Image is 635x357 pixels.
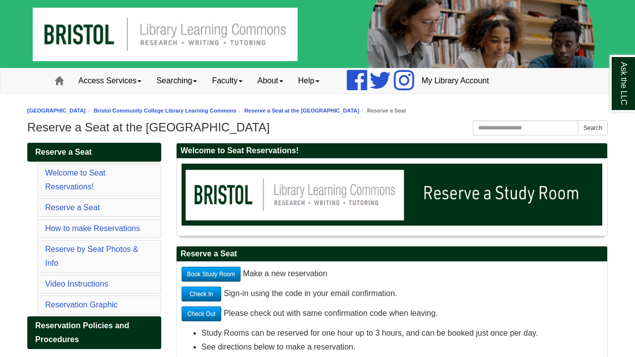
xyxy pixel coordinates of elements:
[27,143,161,162] a: Reserve a Seat
[182,287,602,301] p: Sign-in using the code in your email confirmation.
[149,68,204,93] a: Searching
[27,108,86,114] a: [GEOGRAPHIC_DATA]
[182,267,241,282] a: Book Study Room
[177,143,607,159] h2: Welcome to Seat Reservations!
[35,148,92,156] span: Reserve a Seat
[250,68,291,93] a: About
[182,267,602,282] p: Make a new reservation
[201,326,602,340] li: Study Rooms can be reserved for one hour up to 3 hours, and can be booked just once per day.
[45,224,140,233] a: How to make Reservations
[182,287,221,301] a: Check In
[245,108,359,114] a: Reserve a Seat at the [GEOGRAPHIC_DATA]
[578,120,608,135] button: Search
[177,246,607,262] h2: Reserve a Seat
[27,106,608,116] nav: breadcrumb
[201,340,602,354] li: See directions below to make a reservation.
[45,203,100,212] a: Reserve a Seat
[45,245,138,267] a: Reserve by Seat Photos & Info
[291,68,327,93] a: Help
[94,108,237,114] a: Bristol Community College Library Learning Commons
[45,280,108,288] a: Video Instructions
[45,300,118,309] a: Reservation Graphic
[27,120,608,134] h1: Reserve a Seat at the [GEOGRAPHIC_DATA]
[45,169,106,191] a: Welcome to Seat Reservations!
[35,321,129,344] span: Reservation Policies and Procedures
[182,306,602,321] p: Please check out with same confirmation code when leaving.
[204,68,250,93] a: Faculty
[359,106,406,116] li: Reserve a Seat
[414,68,497,93] a: My Library Account
[71,68,149,93] a: Access Services
[27,316,161,349] a: Reservation Policies and Procedures
[182,306,221,321] a: Check Out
